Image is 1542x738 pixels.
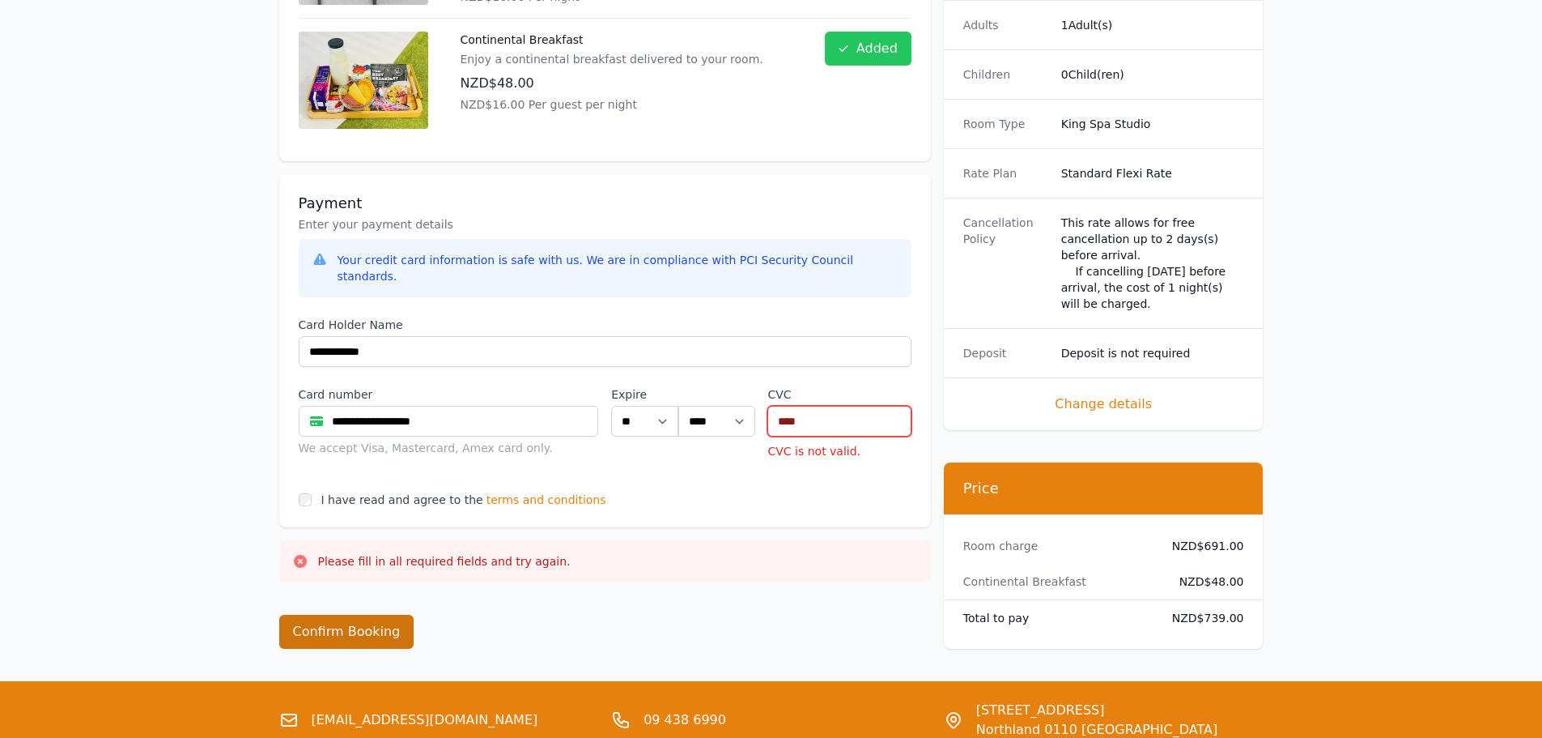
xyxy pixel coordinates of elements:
label: . [678,386,754,403]
span: Added [856,39,898,58]
p: Continental Breakfast [461,32,763,48]
div: Your credit card information is safe with us. We are in compliance with PCI Security Council stan... [338,252,898,284]
dt: Room charge [963,538,1146,554]
img: Continental Breakfast [299,32,428,129]
p: NZD$16.00 Per guest per night [461,96,763,113]
h3: Price [963,479,1244,498]
dt: Cancellation Policy [963,215,1048,312]
p: NZD$48.00 [461,74,763,93]
p: Enter your payment details [299,216,911,232]
dt: Room Type [963,116,1048,132]
span: terms and conditions [486,492,606,508]
div: This rate allows for free cancellation up to 2 days(s) before arrival. If cancelling [DATE] befor... [1061,215,1244,312]
dt: Total to pay [963,610,1146,626]
dt: Continental Breakfast [963,574,1146,590]
dd: NZD$691.00 [1159,538,1244,554]
p: CVC is not valid. [767,443,911,459]
a: [EMAIL_ADDRESS][DOMAIN_NAME] [312,710,538,730]
label: CVC [767,386,911,403]
label: Card Holder Name [299,317,911,333]
dt: Rate Plan [963,165,1048,181]
label: Expire [611,386,678,403]
span: Change details [963,395,1244,414]
dd: King Spa Studio [1061,116,1244,132]
dd: 1 Adult(s) [1061,17,1244,33]
p: Enjoy a continental breakfast delivered to your room. [461,51,763,67]
label: Card number [299,386,599,403]
label: I have read and agree to the [321,493,483,506]
dt: Adults [963,17,1048,33]
span: [STREET_ADDRESS] [976,701,1217,720]
dd: Standard Flexi Rate [1061,165,1244,181]
dt: Deposit [963,345,1048,361]
h3: Payment [299,194,911,213]
p: Please fill in all required fields and try again. [318,553,571,569]
dt: Children [963,66,1048,83]
button: Added [825,32,911,66]
dd: NZD$48.00 [1159,574,1244,590]
button: Confirm Booking [279,615,414,649]
dd: Deposit is not required [1061,345,1244,361]
dd: NZD$739.00 [1159,610,1244,626]
a: 09 438 6990 [644,710,726,730]
dd: 0 Child(ren) [1061,66,1244,83]
div: We accept Visa, Mastercard, Amex card only. [299,440,599,456]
